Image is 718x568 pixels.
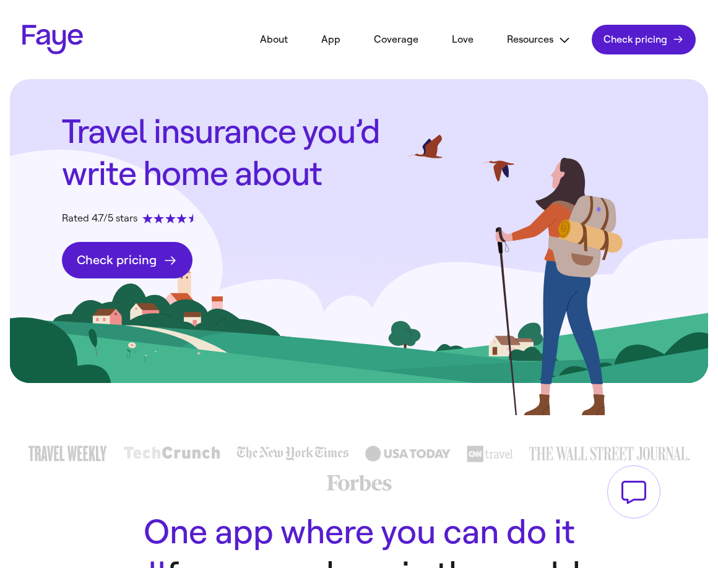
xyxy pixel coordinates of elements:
a: Love [439,26,486,53]
a: Check pricing [62,242,192,278]
button: Resources [495,26,583,54]
a: Coverage [361,26,431,53]
a: Faye Logo [22,25,83,54]
span: Check pricing [77,252,157,268]
a: Check pricing [592,25,696,54]
div: Rated 4.7/5 stars [62,211,198,226]
h1: Travel insurance you’d write home about [62,111,421,195]
a: App [309,26,353,53]
span: Check pricing [603,33,667,46]
a: About [248,26,300,53]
